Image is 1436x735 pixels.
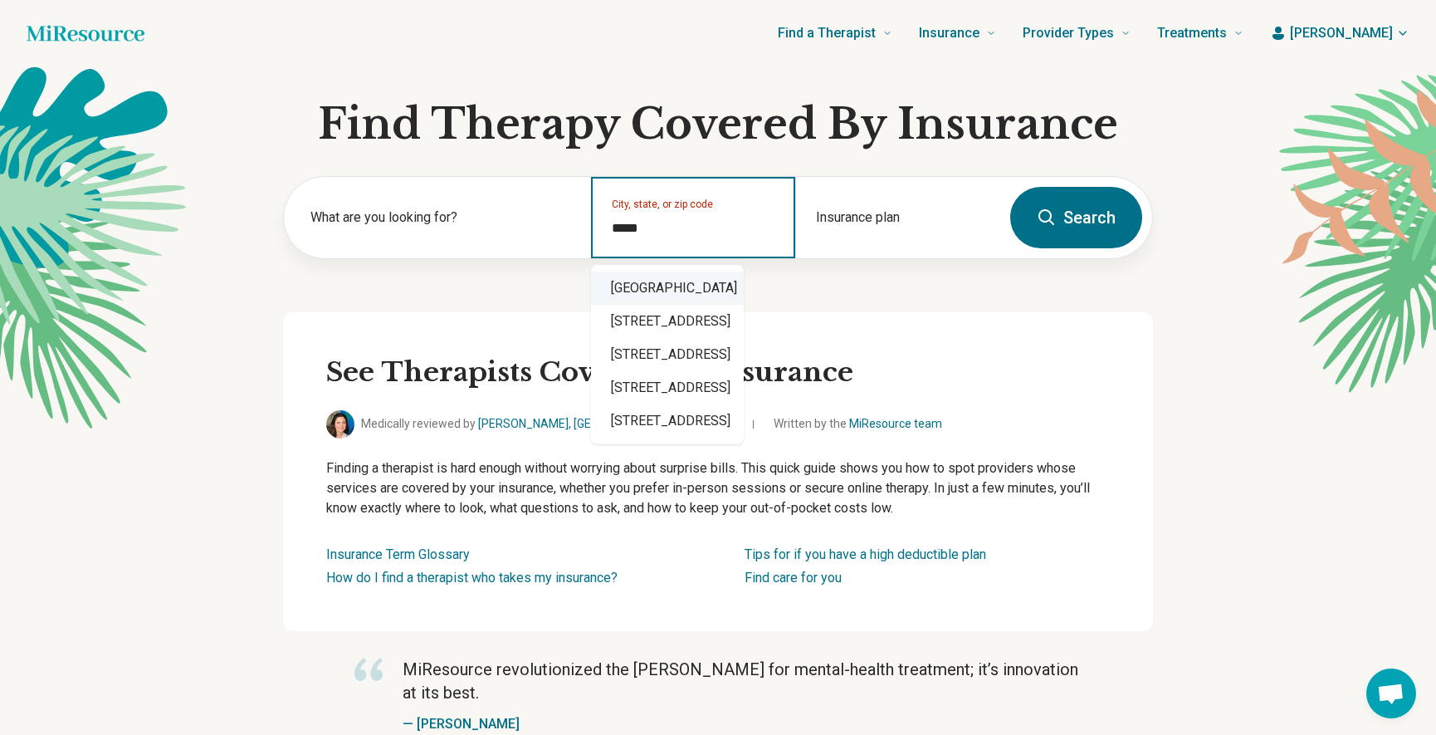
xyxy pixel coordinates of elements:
[1157,22,1227,45] span: Treatments
[326,355,1110,390] h2: See Therapists Covered By Insurance
[591,265,744,444] div: Suggestions
[1366,669,1416,718] div: Open chat
[591,305,744,338] div: [STREET_ADDRESS]
[326,458,1110,518] p: Finding a therapist is hard enough without worrying about surprise bills. This quick guide shows ...
[778,22,876,45] span: Find a Therapist
[326,570,618,586] a: How do I find a therapist who takes my insurance?
[310,208,571,228] label: What are you looking for?
[403,714,1082,734] p: — [PERSON_NAME]
[326,546,470,562] a: Insurance Term Glossary
[774,415,942,433] span: Written by the
[591,338,744,371] div: [STREET_ADDRESS]
[1010,187,1142,248] button: Search
[478,417,687,430] a: [PERSON_NAME], [GEOGRAPHIC_DATA]
[27,17,144,50] a: Home page
[849,417,942,430] a: MiResource team
[591,272,744,305] div: [GEOGRAPHIC_DATA]
[745,546,986,562] a: Tips for if you have a high deductible plan
[1290,23,1393,43] span: [PERSON_NAME]
[361,415,736,433] span: Medically reviewed by
[283,100,1153,149] h1: Find Therapy Covered By Insurance
[745,570,842,586] a: Find care for you
[591,371,744,404] div: [STREET_ADDRESS]
[403,658,1082,704] p: MiResource revolutionized the [PERSON_NAME] for mental-health treatment; it’s innovation at its b...
[591,404,744,438] div: [STREET_ADDRESS]
[919,22,979,45] span: Insurance
[1023,22,1114,45] span: Provider Types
